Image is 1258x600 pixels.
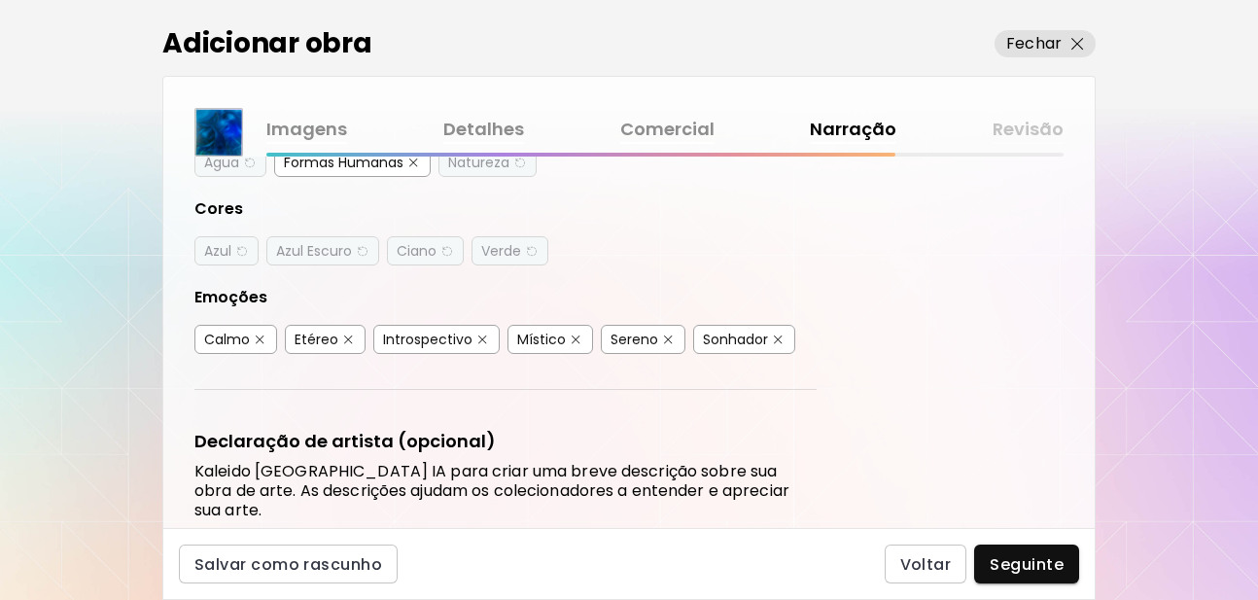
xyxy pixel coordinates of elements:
[661,333,676,347] button: delete
[478,335,487,344] img: delete
[194,196,817,221] div: Cores
[194,462,817,520] h6: Kaleido [GEOGRAPHIC_DATA] IA para criar uma breve descrição sobre sua obra de arte. As descrições...
[179,545,398,583] button: Salvar como rascunho
[974,545,1079,583] button: Seguinte
[524,244,539,259] button: delete
[194,285,817,309] div: Emoções
[284,153,403,172] div: Formas Humanas
[383,330,472,349] div: Introspectivo
[194,554,382,575] span: Salvar como rascunho
[572,335,580,344] img: delete
[397,241,437,261] div: Ciano
[266,116,347,144] a: Imagens
[448,153,509,172] div: Natureza
[990,554,1064,575] span: Seguinte
[439,244,453,259] img: delete
[439,244,454,259] button: delete
[512,156,526,170] img: delete
[406,156,421,170] button: delete
[409,159,418,167] img: delete
[569,333,583,347] button: delete
[355,244,369,259] button: delete
[344,335,353,344] img: delete
[295,330,338,349] div: Etéreo
[771,333,786,347] button: delete
[341,333,356,347] button: delete
[900,554,952,575] span: Voltar
[475,333,490,347] button: delete
[517,330,566,349] div: Místico
[611,330,658,349] div: Sereno
[512,156,527,170] button: delete
[885,545,967,583] button: Voltar
[664,335,673,344] img: delete
[620,116,715,144] a: Comercial
[524,244,538,259] img: delete
[276,241,352,261] div: Azul Escuro
[443,116,524,144] a: Detalhes
[355,244,368,259] img: delete
[194,429,496,454] h5: Declaração de artista (opcional)
[774,335,783,344] img: delete
[703,330,768,349] div: Sonhador
[481,241,521,261] div: Verde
